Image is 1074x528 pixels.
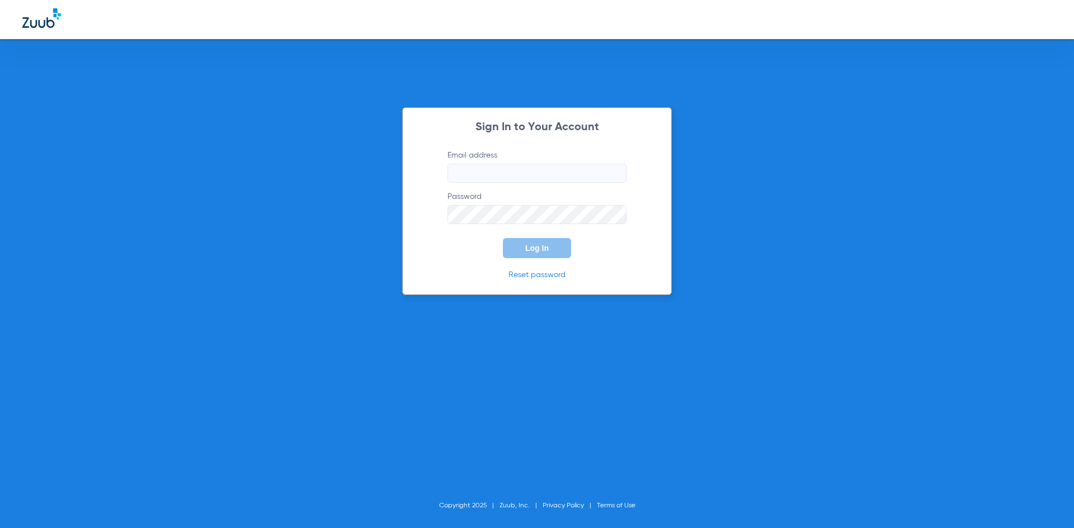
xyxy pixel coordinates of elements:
[431,122,643,133] h2: Sign In to Your Account
[597,502,635,509] a: Terms of Use
[503,238,571,258] button: Log In
[447,205,626,224] input: Password
[508,271,566,279] a: Reset password
[447,150,626,183] label: Email address
[447,191,626,224] label: Password
[500,500,543,511] li: Zuub, Inc.
[543,502,584,509] a: Privacy Policy
[525,244,549,253] span: Log In
[22,8,61,28] img: Zuub Logo
[447,164,626,183] input: Email address
[439,500,500,511] li: Copyright 2025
